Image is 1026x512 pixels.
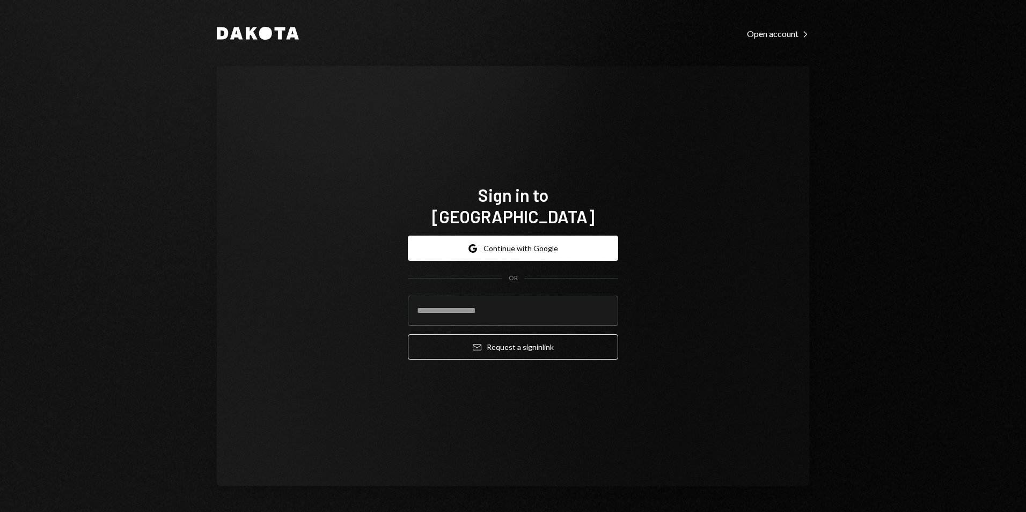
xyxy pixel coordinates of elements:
[747,28,809,39] div: Open account
[408,184,618,227] h1: Sign in to [GEOGRAPHIC_DATA]
[408,334,618,360] button: Request a signinlink
[408,236,618,261] button: Continue with Google
[747,27,809,39] a: Open account
[509,274,518,283] div: OR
